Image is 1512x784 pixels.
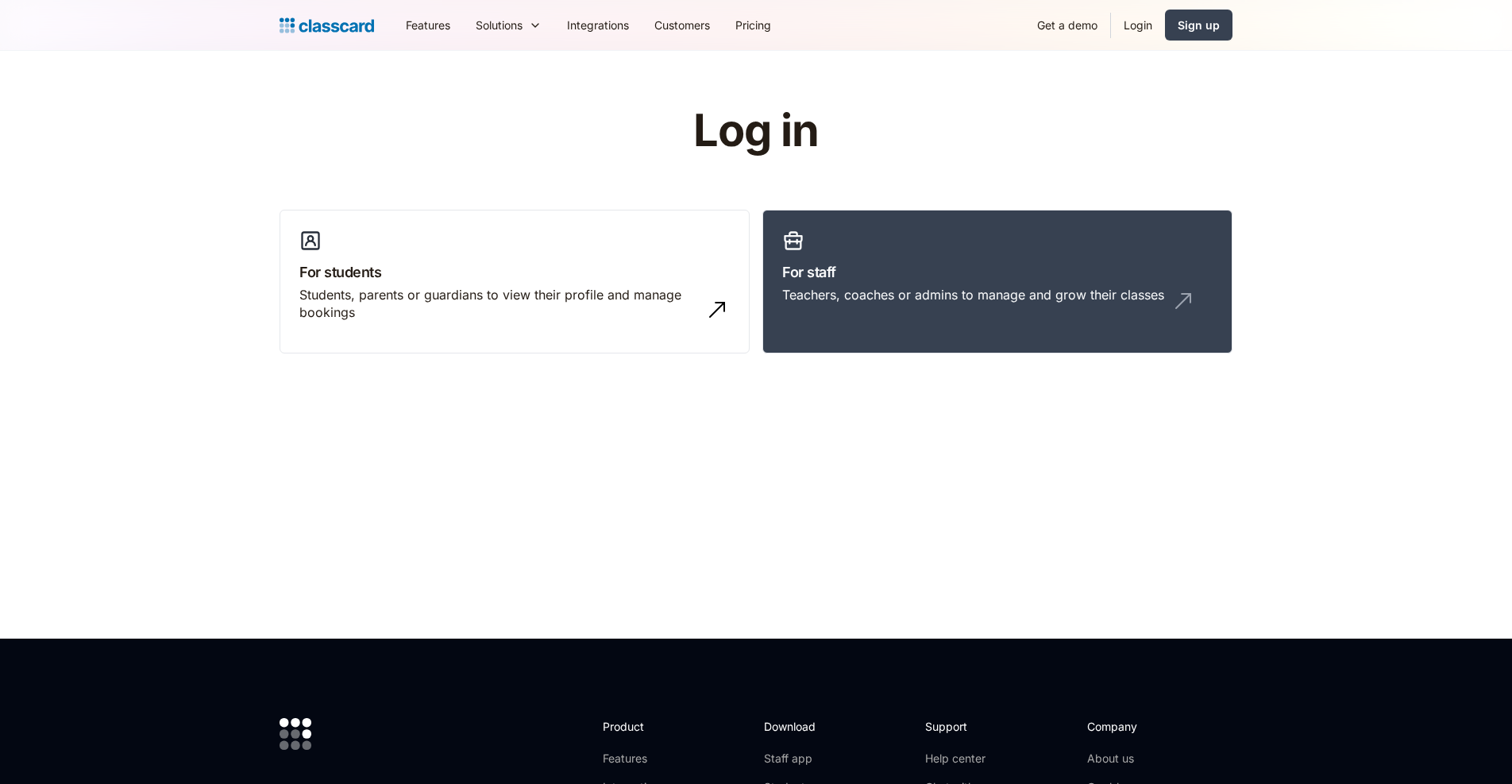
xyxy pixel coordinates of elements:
div: Sign up [1178,17,1220,33]
a: About us [1087,751,1193,767]
a: Login [1111,7,1165,43]
div: Teachers, coaches or admins to manage and grow their classes [782,286,1164,303]
h2: Download [764,718,829,735]
h1: Log in [504,106,1009,156]
a: Features [393,7,463,43]
h3: For staff [782,261,1213,283]
a: Staff app [764,751,829,767]
div: Solutions [463,7,554,43]
h3: For students [299,261,730,283]
h2: Support [925,718,989,735]
a: Integrations [554,7,642,43]
a: Get a demo [1024,7,1110,43]
a: For studentsStudents, parents or guardians to view their profile and manage bookings [280,210,750,354]
a: Pricing [723,7,784,43]
h2: Company [1087,718,1193,735]
a: For staffTeachers, coaches or admins to manage and grow their classes [762,210,1232,354]
a: Sign up [1165,10,1232,41]
div: Solutions [476,17,523,33]
h2: Product [603,718,688,735]
a: Customers [642,7,723,43]
a: Help center [925,751,989,767]
a: Features [603,751,688,767]
a: home [280,14,374,37]
div: Students, parents or guardians to view their profile and manage bookings [299,286,698,322]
